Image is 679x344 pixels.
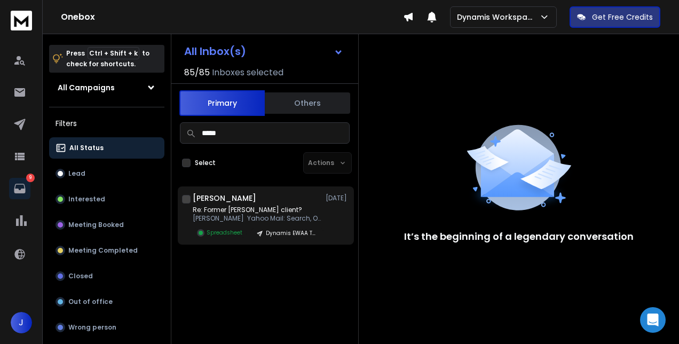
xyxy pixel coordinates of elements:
button: Meeting Booked [49,214,164,236]
h1: Onebox [61,11,403,24]
p: Meeting Completed [68,246,138,255]
h3: Inboxes selected [212,66,283,79]
p: Interested [68,195,105,204]
button: Get Free Credits [570,6,660,28]
button: Lead [49,163,164,184]
button: Closed [49,265,164,287]
p: Re: Former [PERSON_NAME] client? [193,206,321,214]
span: 85 / 85 [184,66,210,79]
button: J [11,312,32,333]
p: Dynamis EWAA TX OUTLOOK + OTHERs ESPS [266,229,317,237]
p: Dynamis Workspace [457,12,539,22]
h3: Filters [49,116,164,131]
p: Spreadsheet [207,229,242,237]
button: Wrong person [49,317,164,338]
button: Out of office [49,291,164,312]
button: All Inbox(s) [176,41,352,62]
p: Out of office [68,298,113,306]
p: Get Free Credits [592,12,653,22]
h1: All Campaigns [58,82,115,93]
p: All Status [69,144,104,152]
a: 9 [9,178,30,199]
p: Meeting Booked [68,221,124,229]
h1: All Inbox(s) [184,46,246,57]
p: Wrong person [68,323,116,332]
button: Meeting Completed [49,240,164,261]
button: Others [265,91,350,115]
div: Open Intercom Messenger [640,307,666,333]
img: logo [11,11,32,30]
p: [DATE] [326,194,350,202]
p: Lead [68,169,85,178]
p: 9 [26,174,35,182]
p: It’s the beginning of a legendary conversation [404,229,634,244]
p: Closed [68,272,93,280]
p: Press to check for shortcuts. [66,48,149,69]
button: Primary [179,90,265,116]
h1: [PERSON_NAME] [193,193,256,204]
button: All Status [49,137,164,159]
label: Select [195,159,216,167]
button: All Campaigns [49,77,164,98]
button: Interested [49,189,164,210]
p: [PERSON_NAME] Yahoo Mail: Search, Organize, [193,214,321,223]
span: Ctrl + Shift + k [88,47,139,59]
